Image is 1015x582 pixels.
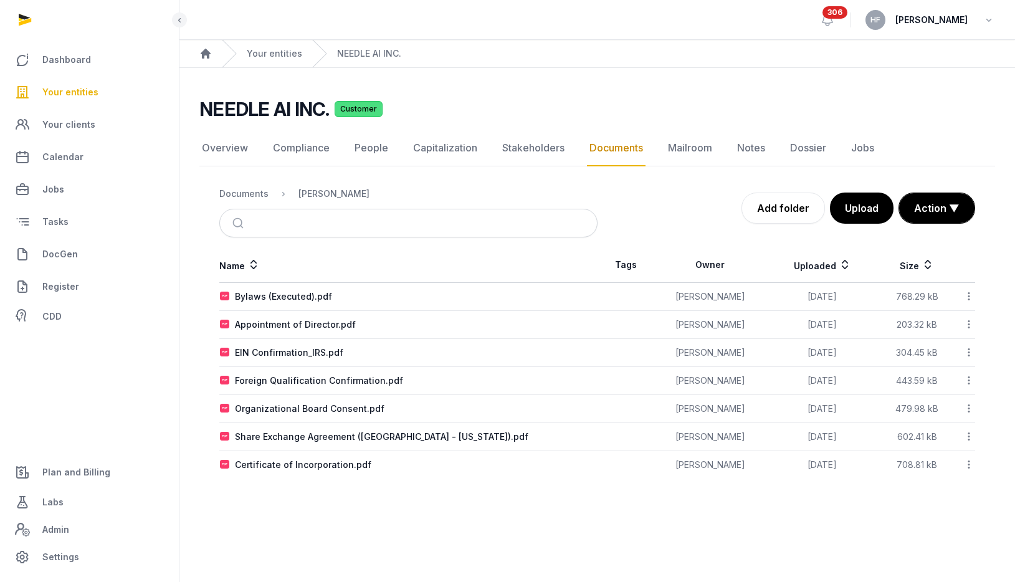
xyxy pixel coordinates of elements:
a: Settings [10,542,169,572]
span: [DATE] [808,431,837,442]
th: Size [879,247,955,283]
span: [DATE] [808,291,837,302]
img: pdf.svg [220,460,230,470]
th: Name [219,247,598,283]
a: NEEDLE AI INC. [337,47,401,60]
td: [PERSON_NAME] [655,367,766,395]
td: [PERSON_NAME] [655,339,766,367]
img: pdf.svg [220,432,230,442]
a: Calendar [10,142,169,172]
a: Overview [199,130,250,166]
a: Your entities [10,77,169,107]
span: Jobs [42,182,64,197]
span: Labs [42,495,64,510]
td: 479.98 kB [879,395,955,423]
th: Uploaded [766,247,879,283]
div: Foreign Qualification Confirmation.pdf [235,374,403,387]
span: Settings [42,550,79,565]
span: [DATE] [808,347,837,358]
nav: Tabs [199,130,995,166]
button: Upload [830,193,893,224]
a: Plan and Billing [10,457,169,487]
span: CDD [42,309,62,324]
nav: Breadcrumb [219,179,598,209]
span: HF [870,16,880,24]
img: pdf.svg [220,292,230,302]
span: Admin [42,522,69,537]
span: Customer [335,101,383,117]
th: Tags [598,247,655,283]
span: [PERSON_NAME] [895,12,968,27]
td: [PERSON_NAME] [655,451,766,479]
td: [PERSON_NAME] [655,283,766,311]
span: [DATE] [808,403,837,414]
div: Documents [219,188,269,200]
button: Action ▼ [899,193,974,223]
td: 602.41 kB [879,423,955,451]
span: [DATE] [808,459,837,470]
td: [PERSON_NAME] [655,423,766,451]
td: 203.32 kB [879,311,955,339]
span: Plan and Billing [42,465,110,480]
a: CDD [10,304,169,329]
div: Appointment of Director.pdf [235,318,356,331]
a: Mailroom [665,130,715,166]
span: DocGen [42,247,78,262]
div: [PERSON_NAME] [298,188,369,200]
a: Register [10,272,169,302]
td: 304.45 kB [879,339,955,367]
td: [PERSON_NAME] [655,395,766,423]
div: Organizational Board Consent.pdf [235,403,384,415]
img: pdf.svg [220,348,230,358]
td: 443.59 kB [879,367,955,395]
span: Dashboard [42,52,91,67]
h2: NEEDLE AI INC. [199,98,330,120]
a: Capitalization [411,130,480,166]
span: Calendar [42,150,83,165]
div: Share Exchange Agreement ([GEOGRAPHIC_DATA] - [US_STATE]).pdf [235,431,528,443]
th: Owner [655,247,766,283]
img: pdf.svg [220,376,230,386]
div: Certificate of Incorporation.pdf [235,459,371,471]
a: Tasks [10,207,169,237]
img: pdf.svg [220,404,230,414]
span: Your clients [42,117,95,132]
a: Notes [735,130,768,166]
span: Tasks [42,214,69,229]
a: DocGen [10,239,169,269]
a: Your entities [247,47,302,60]
div: EIN Confirmation_IRS.pdf [235,346,343,359]
td: 708.81 kB [879,451,955,479]
span: [DATE] [808,375,837,386]
a: People [352,130,391,166]
td: [PERSON_NAME] [655,311,766,339]
span: 306 [822,6,847,19]
img: pdf.svg [220,320,230,330]
span: [DATE] [808,319,837,330]
span: Your entities [42,85,98,100]
a: Admin [10,517,169,542]
button: HF [865,10,885,30]
a: Jobs [849,130,877,166]
a: Add folder [741,193,825,224]
a: Your clients [10,110,169,140]
a: Documents [587,130,646,166]
a: Dossier [788,130,829,166]
a: Stakeholders [500,130,567,166]
a: Jobs [10,174,169,204]
nav: Breadcrumb [179,40,1015,68]
a: Dashboard [10,45,169,75]
a: Labs [10,487,169,517]
div: Bylaws (Executed).pdf [235,290,332,303]
a: Compliance [270,130,332,166]
button: Submit [225,209,254,237]
td: 768.29 kB [879,283,955,311]
span: Register [42,279,79,294]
